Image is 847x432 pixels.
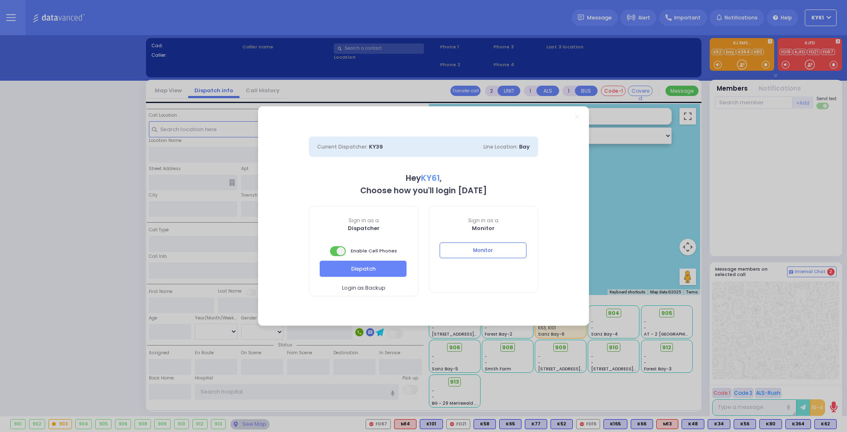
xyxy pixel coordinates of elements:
[330,245,397,257] span: Enable Cell Phones
[429,217,538,224] span: Sign in as a
[360,185,487,196] b: Choose how you'll login [DATE]
[309,217,418,224] span: Sign in as a
[348,224,380,232] b: Dispatcher
[369,143,383,151] span: KY39
[317,143,368,150] span: Current Dispatcher:
[320,261,407,276] button: Dispatch
[519,143,530,151] span: Bay
[421,173,440,184] span: KY61
[472,224,495,232] b: Monitor
[575,114,579,119] a: Close
[342,284,385,292] span: Login as Backup
[440,242,526,258] button: Monitor
[406,173,442,184] b: Hey ,
[483,143,518,150] span: Line Location:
